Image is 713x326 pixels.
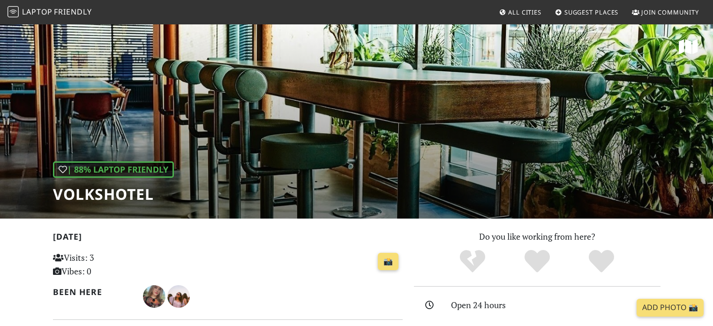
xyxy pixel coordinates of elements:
[414,230,660,243] p: Do you like working from here?
[551,4,623,21] a: Suggest Places
[8,4,92,21] a: LaptopFriendly LaptopFriendly
[22,7,53,17] span: Laptop
[53,251,162,278] p: Visits: 3 Vibes: 0
[451,298,666,312] div: Open 24 hours
[53,161,174,178] div: | 88% Laptop Friendly
[440,249,505,274] div: No
[378,253,398,271] a: 📸
[53,232,403,245] h2: [DATE]
[143,290,167,301] span: Julia Schilder
[495,4,545,21] a: All Cities
[143,285,165,308] img: 5667-julia.jpg
[628,4,703,21] a: Join Community
[167,285,190,308] img: 1461-marta.jpg
[637,299,704,317] a: Add Photo 📸
[167,290,190,301] span: Marta Fiolhais
[53,185,174,203] h1: Volkshotel
[508,8,541,16] span: All Cities
[8,6,19,17] img: LaptopFriendly
[54,7,91,17] span: Friendly
[564,8,619,16] span: Suggest Places
[641,8,699,16] span: Join Community
[569,249,634,274] div: Definitely!
[505,249,570,274] div: Yes
[53,287,132,297] h2: Been here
